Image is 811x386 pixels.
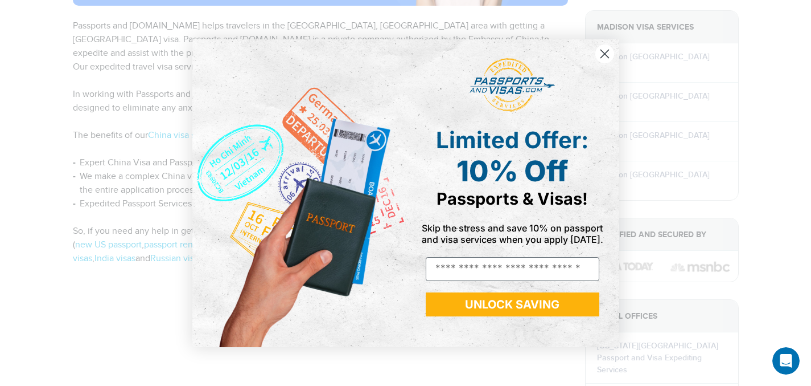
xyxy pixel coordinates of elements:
[595,44,615,64] button: Close dialog
[437,189,588,209] span: Passports & Visas!
[426,292,599,316] button: UNLOCK SAVING
[456,154,568,188] span: 10% Off
[192,39,406,347] img: de9cda0d-0715-46ca-9a25-073762a91ba7.png
[436,126,588,154] span: Limited Offer:
[470,58,555,112] img: passports and visas
[422,222,603,245] span: Skip the stress and save 10% on passport and visa services when you apply [DATE].
[772,347,800,375] iframe: Intercom live chat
